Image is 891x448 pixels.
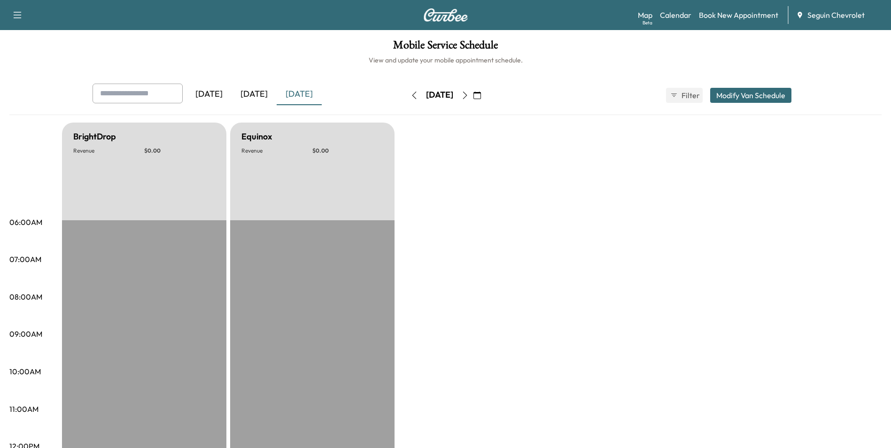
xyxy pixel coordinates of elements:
p: Revenue [241,147,312,154]
h1: Mobile Service Schedule [9,39,882,55]
p: 07:00AM [9,254,41,265]
p: 09:00AM [9,328,42,340]
h5: BrightDrop [73,130,116,143]
a: Book New Appointment [699,9,778,21]
h5: Equinox [241,130,272,143]
p: 08:00AM [9,291,42,302]
p: 10:00AM [9,366,41,377]
div: [DATE] [186,84,232,105]
button: Filter [666,88,703,103]
div: Beta [643,19,652,26]
p: $ 0.00 [312,147,383,154]
div: [DATE] [426,89,453,101]
div: [DATE] [277,84,322,105]
p: 11:00AM [9,403,39,415]
a: MapBeta [638,9,652,21]
span: Filter [682,90,698,101]
p: Revenue [73,147,144,154]
p: 06:00AM [9,216,42,228]
p: $ 0.00 [144,147,215,154]
img: Curbee Logo [423,8,468,22]
h6: View and update your mobile appointment schedule. [9,55,882,65]
button: Modify Van Schedule [710,88,791,103]
a: Calendar [660,9,691,21]
div: [DATE] [232,84,277,105]
span: Seguin Chevrolet [807,9,865,21]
